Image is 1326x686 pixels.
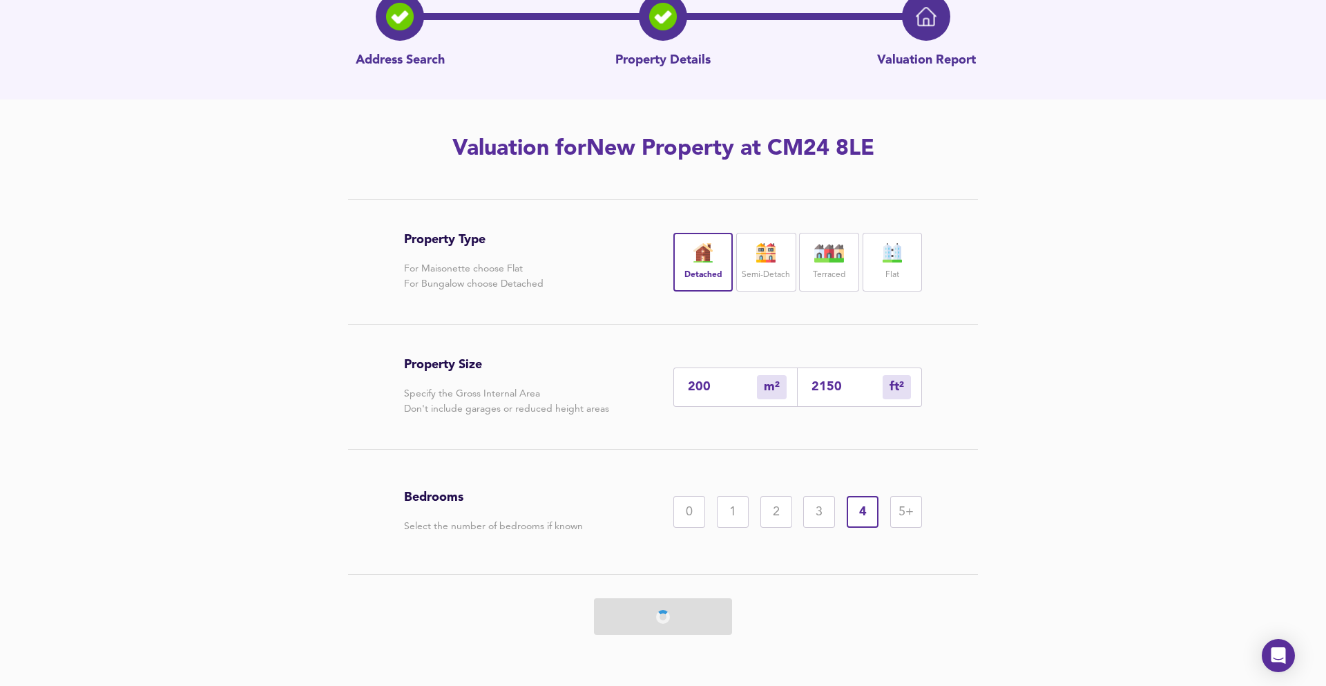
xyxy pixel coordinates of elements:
div: 5+ [890,496,922,528]
label: Flat [885,267,899,284]
label: Semi-Detach [742,267,790,284]
p: Address Search [356,52,445,70]
div: 3 [803,496,835,528]
img: flat-icon [875,243,910,263]
div: 0 [673,496,705,528]
div: Terraced [799,233,858,292]
p: Specify the Gross Internal Area Don't include garages or reduced height areas [404,386,609,417]
img: filter-icon [649,3,677,30]
h3: Bedrooms [404,490,583,505]
input: Sqft [811,379,883,394]
div: m² [757,375,787,399]
h2: Valuation for New Property at CM24 8LE [272,134,1054,164]
img: house-icon [749,243,783,263]
div: Open Intercom Messenger [1262,639,1295,672]
div: 1 [717,496,749,528]
div: Flat [863,233,922,292]
p: Valuation Report [877,52,976,70]
img: house-icon [686,243,720,263]
img: house-icon [812,243,847,263]
label: Detached [684,267,722,284]
div: 4 [847,496,878,528]
h3: Property Size [404,357,609,372]
div: Semi-Detach [736,233,796,292]
p: For Maisonette choose Flat For Bungalow choose Detached [404,261,544,292]
div: Detached [673,233,733,292]
img: search-icon [386,3,414,30]
div: m² [883,375,911,399]
div: 2 [760,496,792,528]
img: home-icon [916,6,936,27]
h3: Property Type [404,232,544,247]
p: Property Details [615,52,711,70]
label: Terraced [813,267,845,284]
p: Select the number of bedrooms if known [404,519,583,534]
input: Enter sqm [688,379,757,394]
